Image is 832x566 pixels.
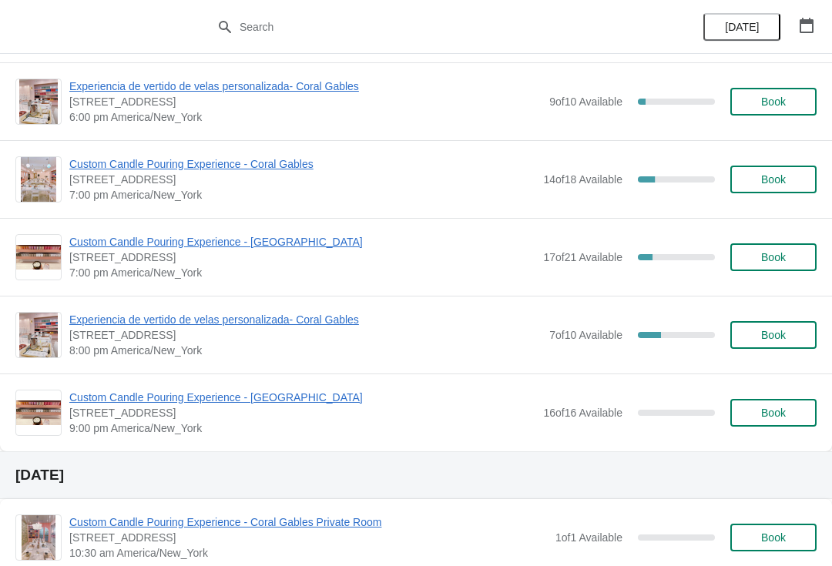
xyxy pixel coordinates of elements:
[69,109,542,125] span: 6:00 pm America/New_York
[19,313,58,357] img: Experiencia de vertido de velas personalizada- Coral Gables | 154 Giralda Avenue, Coral Gables, F...
[69,327,542,343] span: [STREET_ADDRESS]
[19,79,58,124] img: Experiencia de vertido de velas personalizada- Coral Gables | 154 Giralda Avenue, Coral Gables, F...
[69,312,542,327] span: Experiencia de vertido de velas personalizada- Coral Gables
[69,79,542,94] span: Experiencia de vertido de velas personalizada- Coral Gables
[69,530,548,545] span: [STREET_ADDRESS]
[69,234,535,250] span: Custom Candle Pouring Experience - [GEOGRAPHIC_DATA]
[543,173,622,186] span: 14 of 18 Available
[761,407,786,419] span: Book
[16,400,61,426] img: Custom Candle Pouring Experience - Fort Lauderdale | 914 East Las Olas Boulevard, Fort Lauderdale...
[761,173,786,186] span: Book
[730,243,817,271] button: Book
[761,251,786,263] span: Book
[69,172,535,187] span: [STREET_ADDRESS]
[16,245,61,270] img: Custom Candle Pouring Experience - Fort Lauderdale | 914 East Las Olas Boulevard, Fort Lauderdale...
[69,94,542,109] span: [STREET_ADDRESS]
[69,514,548,530] span: Custom Candle Pouring Experience - Coral Gables Private Room
[549,329,622,341] span: 7 of 10 Available
[543,251,622,263] span: 17 of 21 Available
[69,545,548,561] span: 10:30 am America/New_York
[69,156,535,172] span: Custom Candle Pouring Experience - Coral Gables
[239,13,624,41] input: Search
[549,95,622,108] span: 9 of 10 Available
[69,343,542,358] span: 8:00 pm America/New_York
[703,13,780,41] button: [DATE]
[730,88,817,116] button: Book
[761,329,786,341] span: Book
[725,21,759,33] span: [DATE]
[15,467,817,483] h2: [DATE]
[21,157,57,202] img: Custom Candle Pouring Experience - Coral Gables | 154 Giralda Avenue, Coral Gables, FL, USA | 7:0...
[761,531,786,544] span: Book
[730,321,817,349] button: Book
[555,531,622,544] span: 1 of 1 Available
[22,515,55,560] img: Custom Candle Pouring Experience - Coral Gables Private Room | 154 Giralda Avenue, Coral Gables, ...
[730,399,817,427] button: Book
[761,95,786,108] span: Book
[730,166,817,193] button: Book
[69,405,535,420] span: [STREET_ADDRESS]
[69,265,535,280] span: 7:00 pm America/New_York
[69,420,535,436] span: 9:00 pm America/New_York
[69,250,535,265] span: [STREET_ADDRESS]
[69,390,535,405] span: Custom Candle Pouring Experience - [GEOGRAPHIC_DATA]
[730,524,817,551] button: Book
[543,407,622,419] span: 16 of 16 Available
[69,187,535,203] span: 7:00 pm America/New_York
